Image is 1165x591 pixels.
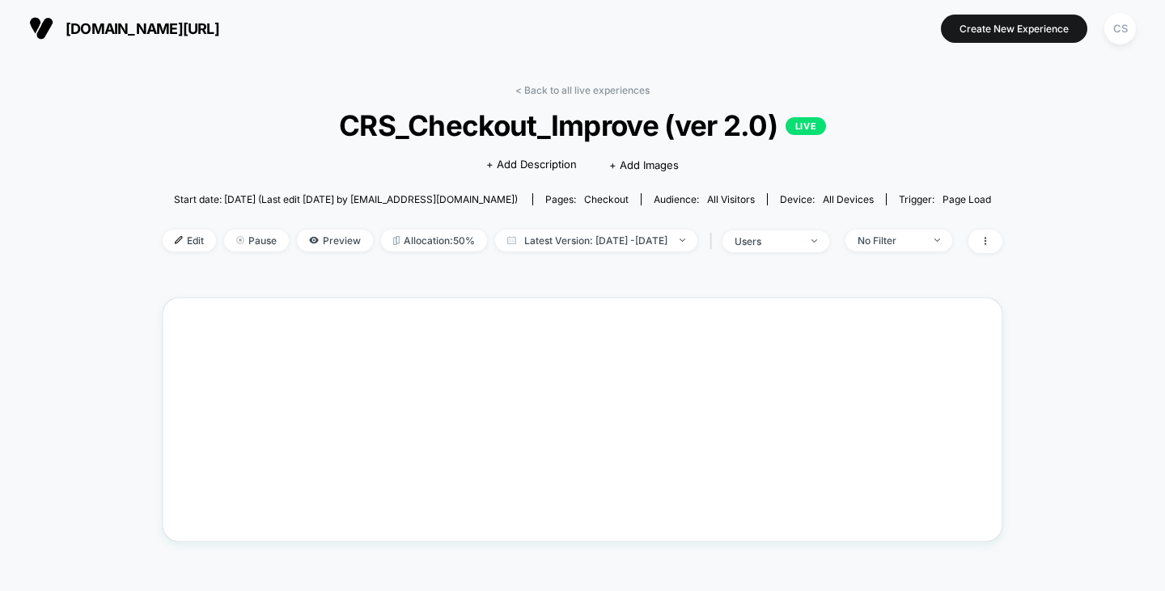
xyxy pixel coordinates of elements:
span: CRS_Checkout_Improve (ver 2.0) [205,108,960,142]
img: rebalance [393,236,400,245]
button: Create New Experience [941,15,1087,43]
img: edit [175,236,183,244]
div: Pages: [545,193,629,205]
span: checkout [584,193,629,205]
span: Pause [224,230,289,251]
div: CS [1104,13,1136,44]
span: Allocation: 50% [381,230,487,251]
span: Device: [767,193,886,205]
button: [DOMAIN_NAME][URL] [24,15,224,41]
span: Start date: [DATE] (Last edit [DATE] by [EMAIL_ADDRESS][DOMAIN_NAME]) [174,193,518,205]
span: Preview [297,230,373,251]
span: [DOMAIN_NAME][URL] [66,20,219,37]
img: end [680,239,685,242]
p: LIVE [786,117,826,135]
span: + Add Images [609,158,679,171]
span: Page Load [943,193,991,205]
span: Latest Version: [DATE] - [DATE] [495,230,697,251]
div: Trigger: [899,193,991,205]
span: + Add Description [486,157,577,173]
img: end [236,236,244,244]
img: end [934,239,940,242]
span: Edit [163,230,216,251]
span: | [705,230,722,253]
div: No Filter [858,234,922,247]
img: Visually logo [29,16,53,40]
button: CS [1099,12,1141,45]
span: All Visitors [707,193,755,205]
div: Audience: [654,193,755,205]
span: all devices [823,193,874,205]
img: end [811,239,817,243]
img: calendar [507,236,516,244]
a: < Back to all live experiences [515,84,650,96]
div: users [735,235,799,247]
